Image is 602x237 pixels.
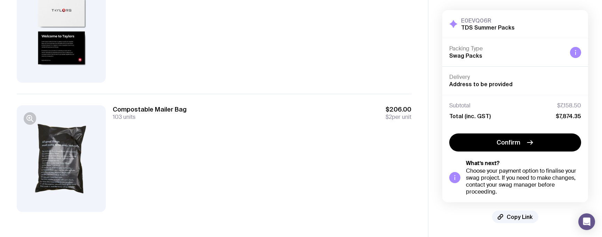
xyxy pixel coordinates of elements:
[449,113,491,120] span: Total (inc. GST)
[497,138,520,147] span: Confirm
[386,114,411,121] span: per unit
[449,133,581,152] button: Confirm
[557,102,581,109] span: $7,158.50
[492,211,538,223] button: Copy Link
[507,213,533,220] span: Copy Link
[449,81,513,87] span: Address to be provided
[461,24,515,31] h2: TDS Summer Packs
[449,74,581,81] h4: Delivery
[461,17,515,24] h3: E0EVQ06R
[449,102,470,109] span: Subtotal
[466,160,581,167] h5: What’s next?
[386,105,411,114] span: $206.00
[113,105,187,114] h3: Compostable Mailer Bag
[449,45,564,52] h4: Packing Type
[449,52,482,59] span: Swag Packs
[466,167,581,195] div: Choose your payment option to finalise your swag project. If you need to make changes, contact yo...
[578,213,595,230] div: Open Intercom Messenger
[556,113,581,120] span: $7,874.35
[386,113,392,121] span: $2
[113,113,135,121] span: 103 units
